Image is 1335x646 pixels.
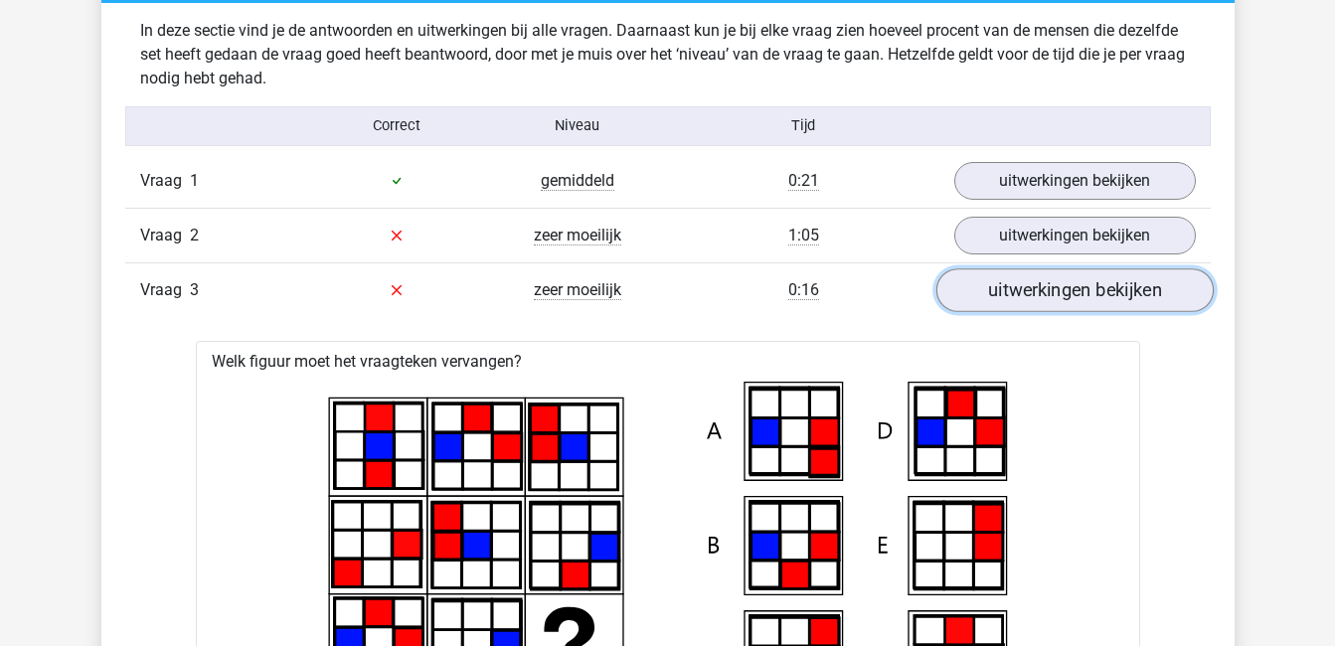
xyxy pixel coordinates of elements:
div: Niveau [487,115,668,137]
span: zeer moeilijk [534,280,621,300]
span: 0:16 [788,280,819,300]
span: Vraag [140,224,190,247]
span: gemiddeld [541,171,614,191]
div: In deze sectie vind je de antwoorden en uitwerkingen bij alle vragen. Daarnaast kun je bij elke v... [125,19,1211,90]
a: uitwerkingen bekijken [954,162,1196,200]
span: Vraag [140,169,190,193]
span: 1 [190,171,199,190]
div: Tijd [667,115,938,137]
span: zeer moeilijk [534,226,621,245]
a: uitwerkingen bekijken [954,217,1196,254]
span: 0:21 [788,171,819,191]
span: 1:05 [788,226,819,245]
span: Vraag [140,278,190,302]
span: 3 [190,280,199,299]
span: 2 [190,226,199,244]
a: uitwerkingen bekijken [935,268,1213,312]
div: Correct [306,115,487,137]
